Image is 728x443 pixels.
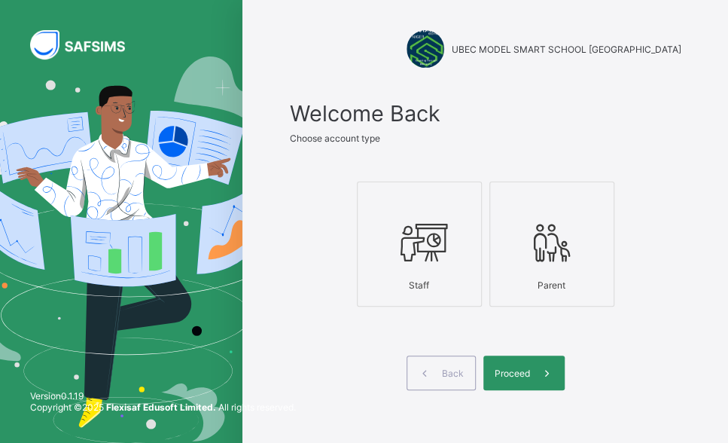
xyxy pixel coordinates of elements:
span: Back [442,368,464,379]
span: Choose account type [290,133,380,144]
strong: Flexisaf Edusoft Limited. [106,402,216,413]
span: Proceed [495,368,530,379]
div: Parent [498,272,606,298]
span: UBEC MODEL SMART SCHOOL [GEOGRAPHIC_DATA] [452,44,681,55]
span: Welcome Back [290,100,681,127]
span: Copyright © 2025 All rights reserved. [30,402,296,413]
img: SAFSIMS Logo [30,30,143,60]
span: Version 0.1.19 [30,390,296,402]
div: Staff [365,272,474,298]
